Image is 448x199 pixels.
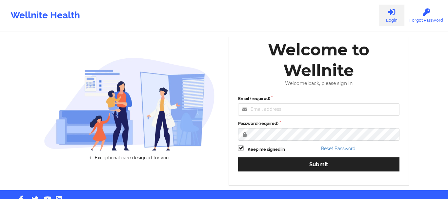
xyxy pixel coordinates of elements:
a: Reset Password [321,146,356,151]
div: Welcome to Wellnite [234,39,404,81]
label: Email (required) [238,95,399,102]
a: Login [379,5,404,26]
input: Email address [238,103,399,116]
button: Submit [238,157,399,171]
div: Welcome back, please sign in [234,81,404,86]
label: Password (required) [238,120,399,127]
img: wellnite-auth-hero_200.c722682e.png [44,57,215,150]
label: Keep me signed in [248,146,285,153]
li: Exceptional care designed for you. [50,155,215,160]
a: Forgot Password [404,5,448,26]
